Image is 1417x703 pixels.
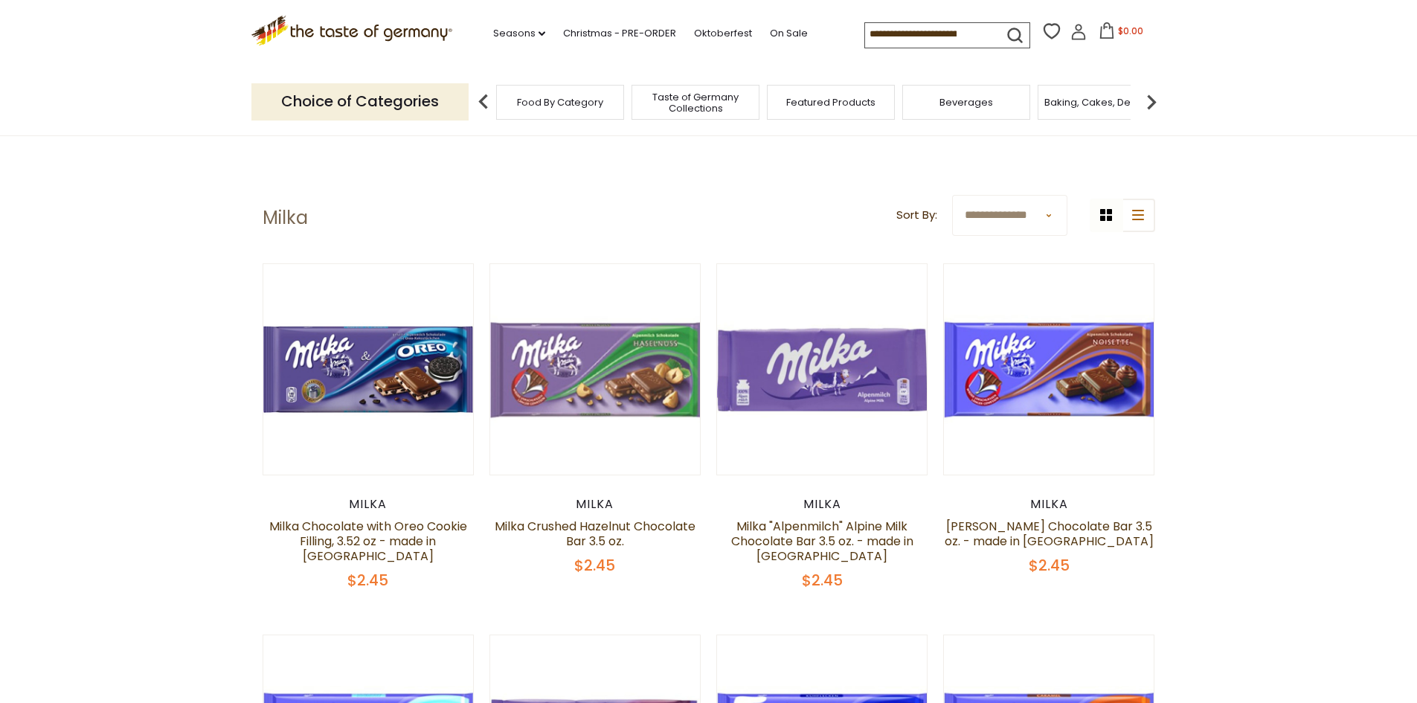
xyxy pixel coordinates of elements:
[469,87,498,117] img: previous arrow
[731,518,913,565] a: Milka "Alpenmilch" Alpine Milk Chocolate Bar 3.5 oz. - made in [GEOGRAPHIC_DATA]
[251,83,469,120] p: Choice of Categories
[945,518,1154,550] a: [PERSON_NAME] Chocolate Bar 3.5 oz. - made in [GEOGRAPHIC_DATA]
[1090,22,1153,45] button: $0.00
[495,518,695,550] a: Milka Crushed Hazelnut Chocolate Bar 3.5 oz.
[347,570,388,591] span: $2.45
[636,92,755,114] a: Taste of Germany Collections
[786,97,875,108] a: Featured Products
[944,264,1154,475] img: Milka
[1029,555,1070,576] span: $2.45
[943,497,1155,512] div: Milka
[1044,97,1160,108] a: Baking, Cakes, Desserts
[490,264,701,475] img: Milka
[770,25,808,42] a: On Sale
[939,97,993,108] a: Beverages
[493,25,545,42] a: Seasons
[574,555,615,576] span: $2.45
[802,570,843,591] span: $2.45
[896,206,937,225] label: Sort By:
[263,264,474,475] img: Milka
[489,497,701,512] div: Milka
[1137,87,1166,117] img: next arrow
[263,207,308,229] h1: Milka
[1118,25,1143,37] span: $0.00
[517,97,603,108] a: Food By Category
[563,25,676,42] a: Christmas - PRE-ORDER
[717,264,928,475] img: Milka
[263,497,475,512] div: Milka
[269,518,467,565] a: Milka Chocolate with Oreo Cookie Filling, 3.52 oz - made in [GEOGRAPHIC_DATA]
[694,25,752,42] a: Oktoberfest
[716,497,928,512] div: Milka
